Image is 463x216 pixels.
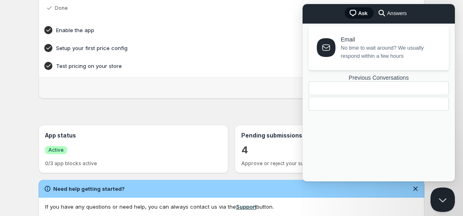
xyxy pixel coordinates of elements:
iframe: Help Scout Beacon - Live Chat, Contact Form, and Knowledge Base [303,4,455,181]
p: Approve or reject your submissions [241,160,418,167]
button: Dismiss notification [410,183,421,194]
h3: App status [45,131,222,140]
a: SuccessActive [45,146,67,154]
h4: Enable the app [56,26,382,34]
a: 4 [241,144,248,157]
h4: Test pricing on your store [56,62,382,70]
h3: Pending submissions [241,131,418,140]
span: Active [48,147,64,153]
p: Done [55,5,68,11]
iframe: Help Scout Beacon - Close [431,188,455,212]
a: Support [236,203,256,210]
p: 0/3 app blocks active [45,160,222,167]
div: If you have any questions or need help, you can always contact us via the button. [45,203,418,211]
h2: Need help getting started? [53,185,125,193]
h4: Setup your first price config [56,44,382,52]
